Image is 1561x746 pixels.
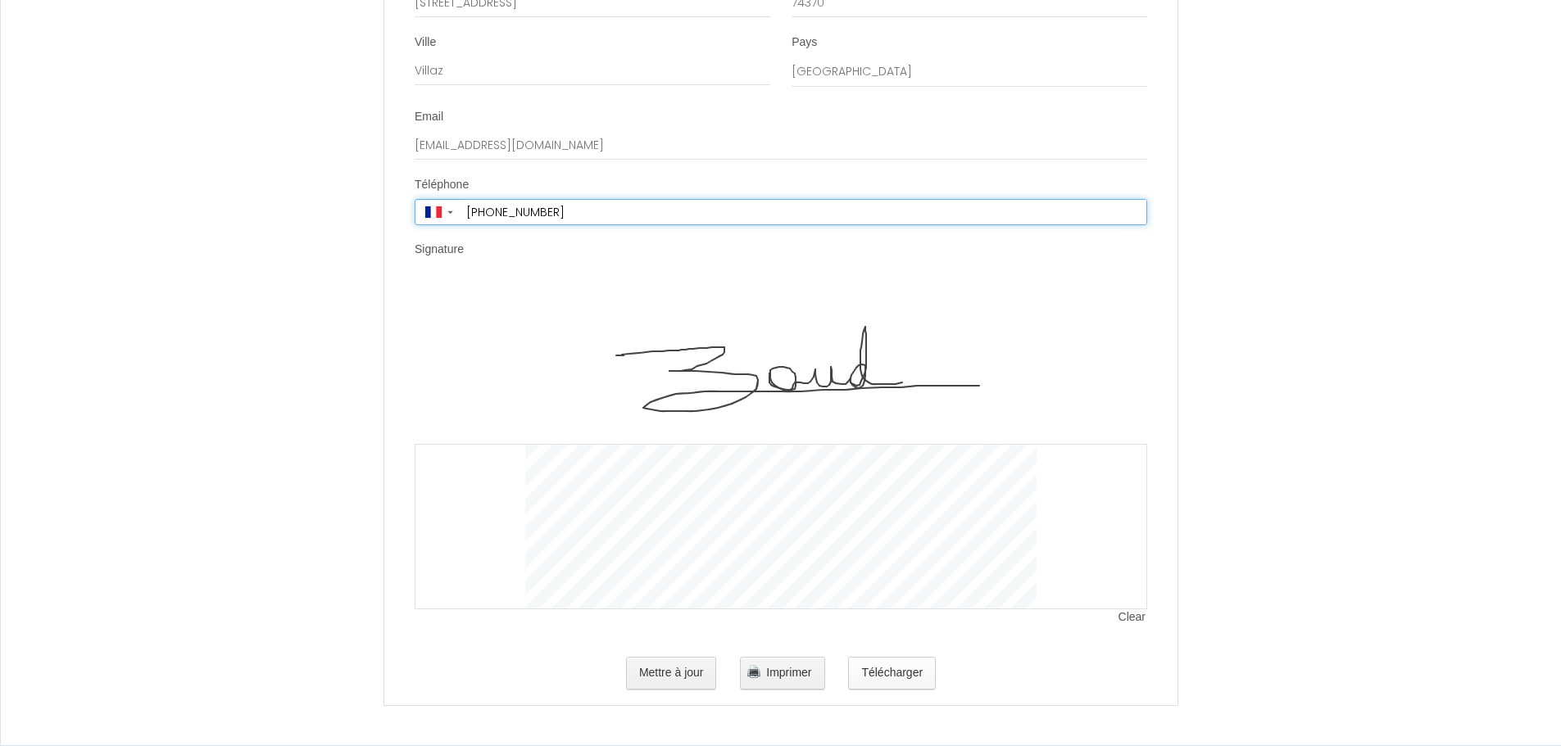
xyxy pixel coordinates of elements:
label: Email [415,109,443,125]
button: Imprimer [740,657,824,689]
label: Téléphone [415,177,469,193]
span: Imprimer [766,666,811,679]
span: ▼ [446,209,455,215]
input: +33 6 12 34 56 78 [461,200,1146,224]
button: Télécharger [848,657,936,689]
button: Mettre à jour [626,657,717,689]
label: Pays [792,34,817,51]
img: signature [525,280,1037,444]
label: Ville [415,34,436,51]
span: Clear [1119,609,1147,626]
img: printer.png [747,665,760,678]
label: Signature [415,242,464,258]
